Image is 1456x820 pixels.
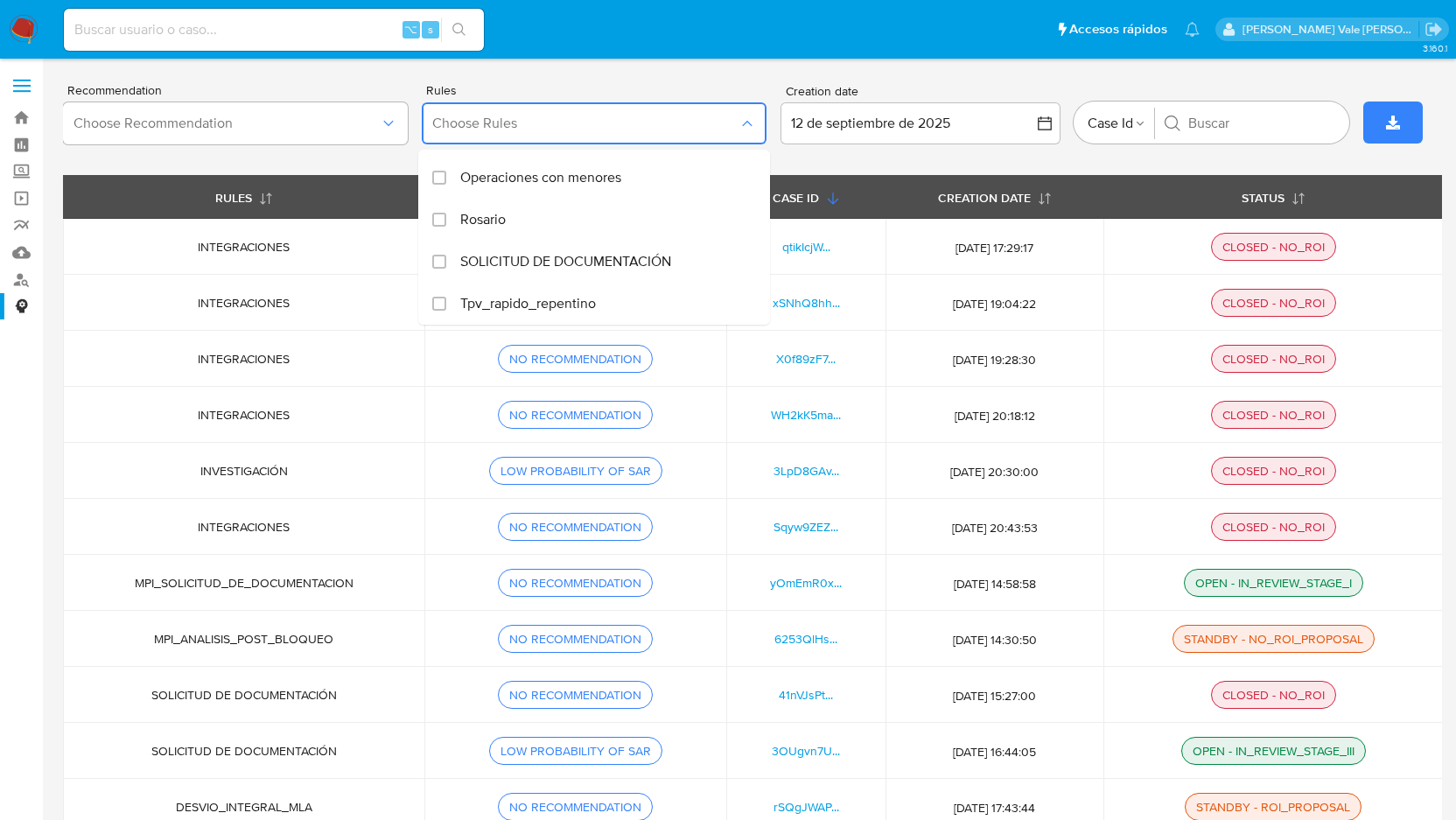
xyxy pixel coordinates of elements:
[773,798,839,816] a: rSQgJWAP...
[906,688,1083,704] span: [DATE] 15:27:00
[460,211,506,228] span: Rosario
[1189,799,1357,815] div: STANDBY - ROI_PROPOSAL
[906,800,1083,816] span: [DATE] 17:43:44
[776,350,836,368] a: X0f89zF7...
[176,798,312,816] span: DESVIO_INTEGRAL_MLA
[502,687,648,703] div: NO RECOMMENDATION
[1215,519,1332,535] div: CLOSED - NO_ROI
[493,743,658,759] div: LOW PROBABILITY OF SAR
[502,407,648,423] div: NO RECOMMENDATION
[1215,463,1332,479] div: CLOSED - NO_ROI
[770,574,842,592] a: yOmEmR0x...
[906,744,1083,760] span: [DATE] 16:44:05
[906,576,1083,592] span: [DATE] 14:58:58
[200,462,288,480] span: INVESTIGACIÓN
[460,295,596,312] span: Tpv_rapido_repentino
[1088,104,1133,143] span: Case Id
[198,518,290,536] span: INTEGRACIONES
[1215,351,1332,367] div: CLOSED - NO_ROI
[460,253,671,270] span: SOLICITUD DE DOCUMENTACIÓN
[441,18,477,42] button: search-icon
[135,574,353,592] span: MPI_SOLICITUD_DE_DOCUMENTACION
[426,84,771,96] span: Rules
[428,21,433,38] span: s
[502,631,648,647] div: NO RECOMMENDATION
[460,169,621,186] span: Operaciones con menores
[154,630,333,648] span: MPI_ANALISIS_POST_BLOQUEO
[151,742,337,760] span: SOLICITUD DE DOCUMENTACIÓN
[752,176,861,218] button: CASE ID
[1164,115,1181,132] button: Buscar
[906,408,1083,424] span: [DATE] 20:18:12
[1069,20,1167,39] span: Accesos rápidos
[772,742,840,760] a: 3OUgvn7U...
[198,238,290,256] span: INTEGRACIONES
[1186,743,1361,759] div: OPEN - IN_REVIEW_STAGE_III
[198,406,290,424] span: INTEGRACIONES
[198,350,290,368] span: INTEGRACIONES
[63,102,408,144] button: Choose Recommendation
[493,463,658,479] div: LOW PROBABILITY OF SAR
[773,518,838,536] a: Sqyw9ZEZ...
[1242,21,1419,38] p: rene.vale@mercadolibre.com
[422,102,766,144] button: Choose Rules
[1215,239,1332,255] div: CLOSED - NO_ROI
[917,176,1073,218] button: CREATION DATE
[906,464,1083,480] span: [DATE] 20:30:00
[502,575,648,591] div: NO RECOMMENDATION
[198,294,290,312] span: INTEGRACIONES
[67,84,412,96] span: Recommendation
[1215,687,1332,703] div: CLOSED - NO_ROI
[771,406,841,424] a: WH2kK5ma...
[906,352,1083,368] span: [DATE] 19:28:30
[906,520,1083,536] span: [DATE] 20:43:53
[1185,22,1200,37] a: Notificaciones
[432,115,738,132] span: Choose Rules
[1424,20,1443,39] a: Salir
[194,176,294,218] button: RULES
[1188,115,1335,132] input: Buscar
[1215,407,1332,423] div: CLOSED - NO_ROI
[1088,94,1145,153] button: Case Id
[773,462,839,480] a: 3LpD8GAv...
[782,238,830,256] a: qtikIcjW...
[906,632,1083,648] span: [DATE] 14:30:50
[1177,631,1370,647] div: STANDBY - NO_ROI_PROPOSAL
[906,240,1083,256] span: [DATE] 17:29:17
[906,296,1083,312] span: [DATE] 19:04:22
[151,686,337,704] span: SOLICITUD DE DOCUMENTACIÓN
[502,799,648,815] div: NO RECOMMENDATION
[64,18,484,41] input: Buscar usuario o caso...
[773,294,840,312] a: xSNhQ8hh...
[780,102,1060,144] button: 12 de septiembre de 2025
[404,21,417,38] span: ⌥
[1221,176,1326,218] button: STATUS
[502,351,648,367] div: NO RECOMMENDATION
[779,686,833,704] a: 41nVJsPt...
[1215,295,1332,311] div: CLOSED - NO_ROI
[73,115,380,132] span: Choose Recommendation
[1188,575,1359,591] div: OPEN - IN_REVIEW_STAGE_I
[502,519,648,535] div: NO RECOMMENDATION
[774,630,837,648] a: 6253QlHs...
[780,84,1060,100] div: Creation date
